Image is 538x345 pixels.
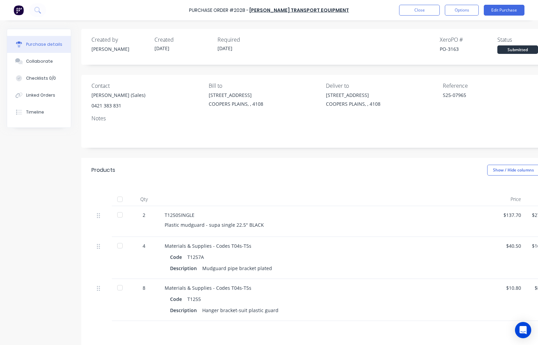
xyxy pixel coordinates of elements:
[503,242,521,249] div: $40.50
[503,211,521,219] div: $137.70
[326,92,380,99] div: [STREET_ADDRESS]
[326,82,438,90] div: Deliver to
[7,36,71,53] button: Purchase details
[7,87,71,104] button: Linked Orders
[218,36,275,44] div: Required
[503,284,521,291] div: $10.80
[7,53,71,70] button: Collaborate
[26,75,56,81] div: Checklists 0/0
[26,58,53,64] div: Collaborate
[249,7,349,14] a: [PERSON_NAME] Transport Equipment
[134,242,154,249] div: 4
[129,192,159,206] div: Qty
[165,211,493,219] div: T1250SINGLE
[14,5,24,15] img: Factory
[170,305,202,315] div: Description
[26,41,62,47] div: Purchase details
[515,322,531,338] div: Open Intercom Messenger
[189,7,249,14] div: Purchase Order #2028 -
[91,166,115,174] div: Products
[187,294,201,304] div: T1255
[440,45,497,53] div: PO-3163
[443,92,527,107] textarea: S25-07965
[165,242,493,249] div: Materials & Supplies - Codes T04s-T5s
[326,100,380,107] div: COOPERS PLAINS, , 4108
[134,211,154,219] div: 2
[91,92,145,99] div: [PERSON_NAME] (Sales)
[209,92,263,99] div: [STREET_ADDRESS]
[445,5,479,16] button: Options
[7,70,71,87] button: Checklists 0/0
[440,36,497,44] div: Xero PO #
[7,104,71,121] button: Timeline
[26,109,44,115] div: Timeline
[165,221,493,228] div: Plastic mudguard - supa single 22.5" BLACK
[202,263,272,273] div: Mudguard pipe bracket plated
[170,294,187,304] div: Code
[91,36,149,44] div: Created by
[498,192,526,206] div: Price
[187,252,204,262] div: T1257A
[91,45,149,53] div: [PERSON_NAME]
[154,36,212,44] div: Created
[399,5,440,16] button: Close
[91,102,145,109] div: 0421 383 831
[497,45,538,54] div: Submitted
[484,5,524,16] button: Edit Purchase
[202,305,278,315] div: Hanger bracket-suit plastic guard
[134,284,154,291] div: 8
[91,82,204,90] div: Contact
[209,100,263,107] div: COOPERS PLAINS, , 4108
[26,92,55,98] div: Linked Orders
[165,284,493,291] div: Materials & Supplies - Codes T04s-T5s
[209,82,321,90] div: Bill to
[170,263,202,273] div: Description
[170,252,187,262] div: Code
